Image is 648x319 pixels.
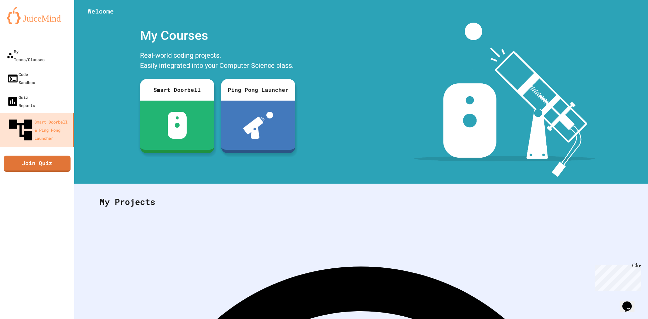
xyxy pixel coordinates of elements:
[243,112,273,139] img: ppl-with-ball.png
[168,112,187,139] img: sdb-white.svg
[221,79,295,101] div: Ping Pong Launcher
[137,23,299,49] div: My Courses
[137,49,299,74] div: Real-world coding projects. Easily integrated into your Computer Science class.
[592,263,641,291] iframe: chat widget
[140,79,214,101] div: Smart Doorbell
[414,23,595,177] img: banner-image-my-projects.png
[93,189,629,215] div: My Projects
[7,47,45,63] div: My Teams/Classes
[4,156,71,172] a: Join Quiz
[3,3,47,43] div: Chat with us now!Close
[7,93,35,109] div: Quiz Reports
[620,292,641,312] iframe: chat widget
[7,7,67,24] img: logo-orange.svg
[7,116,70,144] div: Smart Doorbell & Ping Pong Launcher
[7,70,35,86] div: Code Sandbox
